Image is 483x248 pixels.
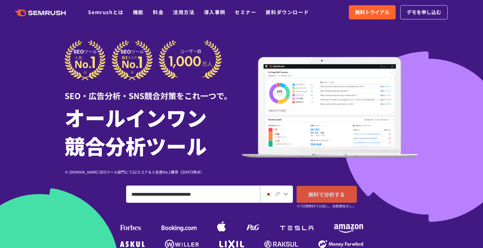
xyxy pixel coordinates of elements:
h1: オールインワン 競合分析ツール [65,103,241,160]
a: 無料トライアル [349,5,396,19]
span: 無料で分析する [308,190,345,198]
a: 活用方法 [173,8,194,16]
a: 資料ダウンロード [265,8,309,16]
div: SEO・広告分析・SNS競合対策をこれ一つで。 [65,80,241,102]
div: ※ [DOMAIN_NAME] SEOツール部門にてG2スコア＆人気度No.1獲得（[DATE]時点） [65,169,241,175]
small: ※7日間無料でお試し。自動課金なし。 [297,203,356,209]
a: Semrushとは [88,8,123,16]
input: ドメイン、キーワードまたはURLを入力してください [126,186,260,202]
span: 無料トライアル [355,8,389,16]
a: セミナー [235,8,256,16]
a: デモを申し込む [400,5,448,19]
a: 料金 [153,8,164,16]
a: 導入事例 [204,8,226,16]
a: 機能 [133,8,144,16]
span: デモを申し込む [407,8,441,16]
a: 無料で分析する [297,186,357,203]
span: JP [274,190,280,197]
